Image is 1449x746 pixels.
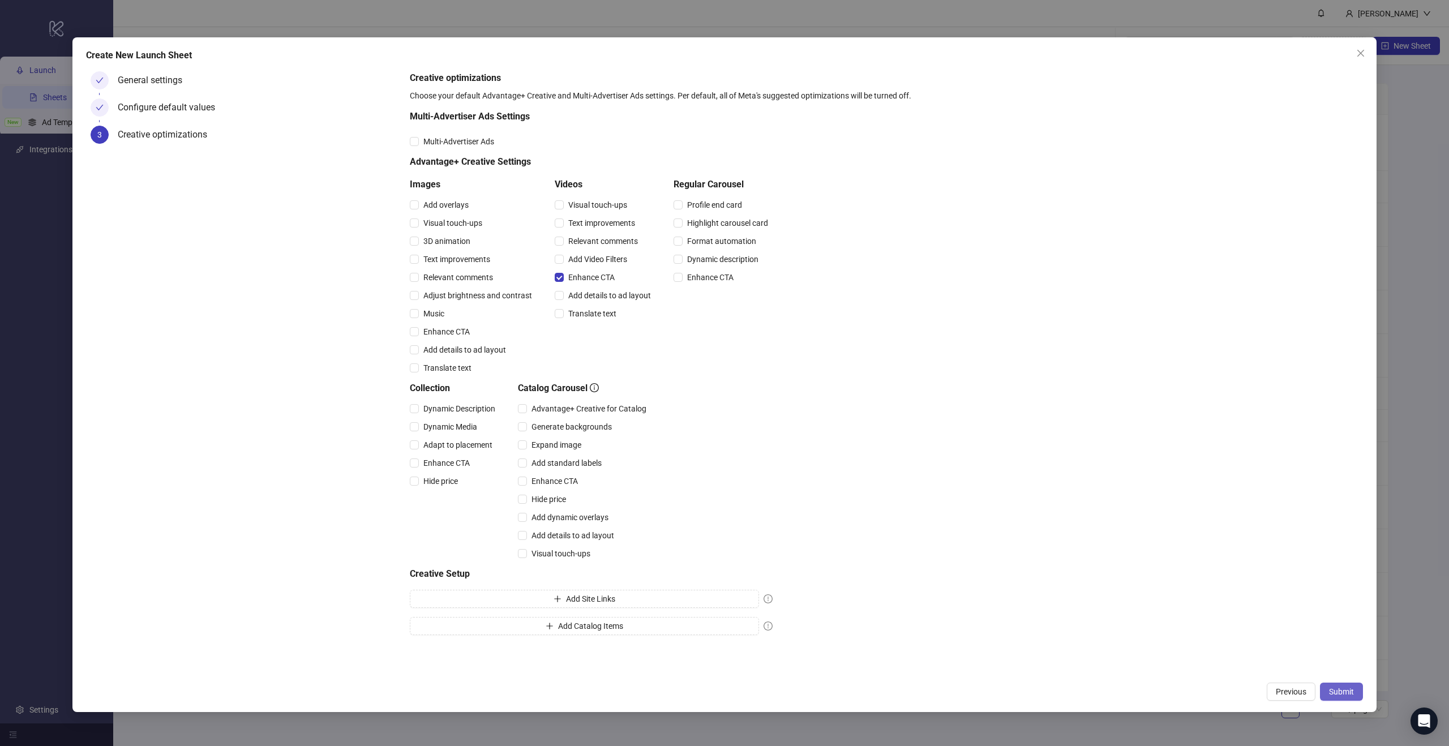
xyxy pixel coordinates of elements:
span: Hide price [419,475,462,487]
h5: Regular Carousel [674,178,773,191]
h5: Videos [555,178,655,191]
h5: Images [410,178,537,191]
span: check [96,76,104,84]
span: Relevant comments [564,235,642,247]
span: Submit [1329,687,1354,696]
span: Visual touch-ups [564,199,632,211]
span: Translate text [419,362,476,374]
span: Dynamic Media [419,421,482,433]
span: exclamation-circle [764,621,773,631]
span: Visual touch-ups [419,217,487,229]
span: close [1356,49,1365,58]
div: General settings [118,71,191,89]
div: Create New Launch Sheet [86,49,1363,62]
div: Open Intercom Messenger [1411,708,1438,735]
span: Music [419,307,449,320]
span: Adjust brightness and contrast [419,289,537,302]
h5: Collection [410,381,500,395]
h5: Advantage+ Creative Settings [410,155,773,169]
span: Generate backgrounds [527,421,616,433]
span: Advantage+ Creative for Catalog [527,402,651,415]
span: Visual touch-ups [527,547,595,560]
span: Profile end card [683,199,747,211]
span: Add Catalog Items [558,621,623,631]
span: check [96,104,104,112]
div: Configure default values [118,98,224,117]
div: Creative optimizations [118,126,216,144]
h5: Multi-Advertiser Ads Settings [410,110,773,123]
span: Enhance CTA [527,475,582,487]
span: Dynamic Description [419,402,500,415]
span: 3 [97,130,102,139]
button: Close [1352,44,1370,62]
span: Previous [1276,687,1306,696]
span: Enhance CTA [564,271,619,284]
span: plus [554,595,561,603]
span: Enhance CTA [419,325,474,338]
span: Text improvements [419,253,495,265]
span: Add dynamic overlays [527,511,613,524]
span: Enhance CTA [683,271,738,284]
span: Add Site Links [566,594,615,603]
button: Add Site Links [410,590,759,608]
span: Translate text [564,307,621,320]
span: Add details to ad layout [419,344,511,356]
span: info-circle [590,383,599,392]
h5: Catalog Carousel [518,381,651,395]
span: Text improvements [564,217,640,229]
div: Choose your default Advantage+ Creative and Multi-Advertiser Ads settings. Per default, all of Me... [410,89,1358,102]
span: Multi-Advertiser Ads [419,135,499,148]
button: Submit [1320,683,1363,701]
span: Dynamic description [683,253,763,265]
span: Add overlays [419,199,473,211]
span: Adapt to placement [419,439,497,451]
span: Hide price [527,493,571,505]
span: Add details to ad layout [527,529,619,542]
span: Format automation [683,235,761,247]
span: Add details to ad layout [564,289,655,302]
span: Add standard labels [527,457,606,469]
h5: Creative optimizations [410,71,1358,85]
span: Expand image [527,439,586,451]
span: Highlight carousel card [683,217,773,229]
span: Add Video Filters [564,253,632,265]
span: plus [546,622,554,630]
span: Relevant comments [419,271,498,284]
span: 3D animation [419,235,475,247]
h5: Creative Setup [410,567,773,581]
span: Enhance CTA [419,457,474,469]
button: Previous [1267,683,1315,701]
span: exclamation-circle [764,594,773,603]
button: Add Catalog Items [410,617,759,635]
